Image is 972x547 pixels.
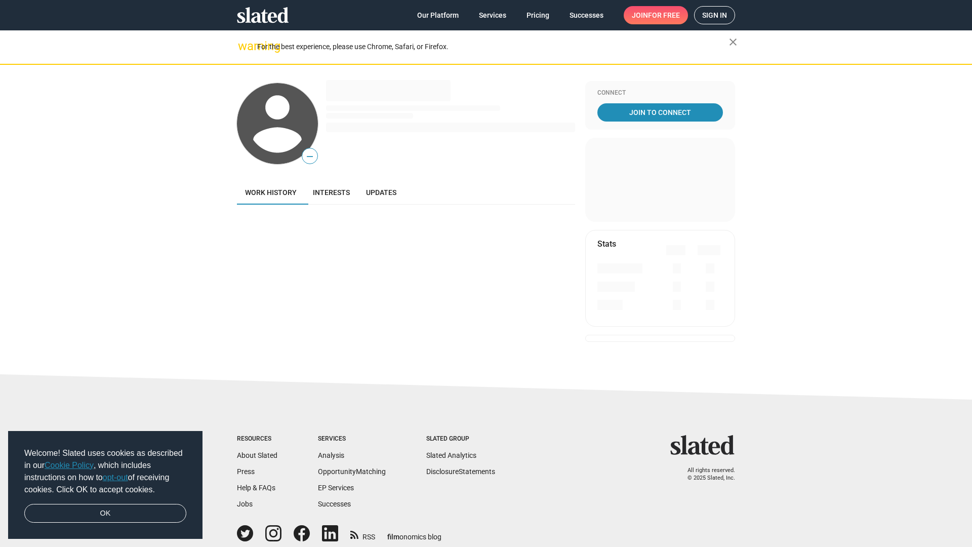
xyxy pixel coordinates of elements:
[8,431,202,539] div: cookieconsent
[479,6,506,24] span: Services
[417,6,459,24] span: Our Platform
[526,6,549,24] span: Pricing
[426,451,476,459] a: Slated Analytics
[727,36,739,48] mat-icon: close
[238,40,250,52] mat-icon: warning
[318,467,386,476] a: OpportunityMatching
[597,239,616,249] mat-card-title: Stats
[702,7,727,24] span: Sign in
[597,89,723,97] div: Connect
[426,435,495,443] div: Slated Group
[237,484,275,492] a: Help & FAQs
[366,188,396,197] span: Updates
[358,180,404,205] a: Updates
[426,467,495,476] a: DisclosureStatements
[624,6,688,24] a: Joinfor free
[597,103,723,122] a: Join To Connect
[103,473,128,482] a: opt-out
[632,6,680,24] span: Join
[648,6,680,24] span: for free
[237,435,277,443] div: Resources
[24,504,186,523] a: dismiss cookie message
[302,150,317,163] span: —
[570,6,603,24] span: Successes
[518,6,557,24] a: Pricing
[237,451,277,459] a: About Slated
[350,526,375,542] a: RSS
[245,188,297,197] span: Work history
[237,500,253,508] a: Jobs
[237,180,305,205] a: Work history
[24,447,186,496] span: Welcome! Slated uses cookies as described in our , which includes instructions on how to of recei...
[677,467,735,482] p: All rights reserved. © 2025 Slated, Inc.
[318,435,386,443] div: Services
[45,461,94,470] a: Cookie Policy
[694,6,735,24] a: Sign in
[305,180,358,205] a: Interests
[387,533,399,541] span: film
[313,188,350,197] span: Interests
[318,451,344,459] a: Analysis
[599,103,721,122] span: Join To Connect
[237,467,255,476] a: Press
[561,6,612,24] a: Successes
[318,500,351,508] a: Successes
[471,6,514,24] a: Services
[257,40,729,54] div: For the best experience, please use Chrome, Safari, or Firefox.
[409,6,467,24] a: Our Platform
[387,524,441,542] a: filmonomics blog
[318,484,354,492] a: EP Services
